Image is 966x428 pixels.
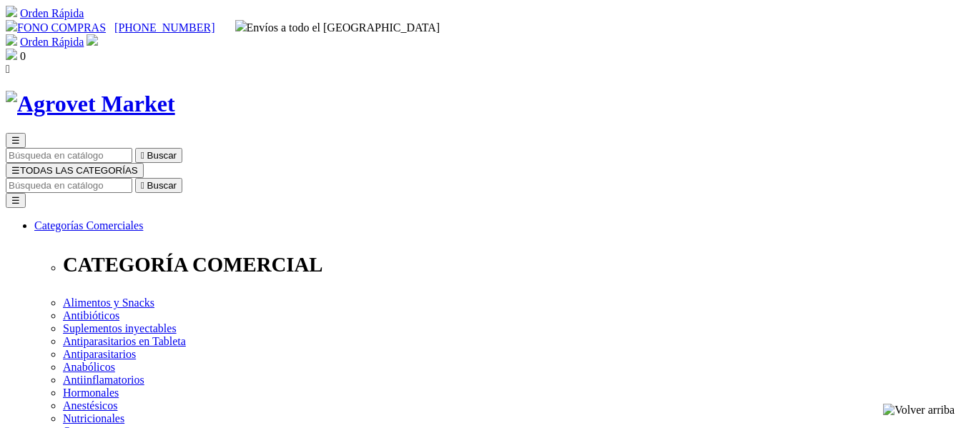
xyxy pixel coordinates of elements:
a: Anabólicos [63,361,115,373]
span: 0 [20,50,26,62]
a: Antiinflamatorios [63,374,144,386]
img: Agrovet Market [6,91,175,117]
i:  [6,63,10,75]
a: Orden Rápida [20,36,84,48]
img: phone.svg [6,20,17,31]
i:  [141,150,144,161]
i:  [141,180,144,191]
a: Orden Rápida [20,7,84,19]
img: Volver arriba [883,404,955,417]
span: Buscar [147,150,177,161]
span: ☰ [11,165,20,176]
a: Alimentos y Snacks [63,297,154,309]
a: FONO COMPRAS [6,21,106,34]
span: Buscar [147,180,177,191]
span: ☰ [11,135,20,146]
a: Antibióticos [63,309,119,322]
img: shopping-cart.svg [6,6,17,17]
a: Anestésicos [63,399,117,412]
img: delivery-truck.svg [235,20,247,31]
input: Buscar [6,148,132,163]
a: Hormonales [63,387,119,399]
a: Nutricionales [63,412,124,424]
a: Categorías Comerciales [34,219,143,232]
a: Acceda a su cuenta de cliente [87,36,98,48]
img: shopping-bag.svg [6,49,17,60]
button: ☰TODAS LAS CATEGORÍAS [6,163,144,178]
img: user.svg [87,34,98,46]
span: Envíos a todo el [GEOGRAPHIC_DATA] [235,21,440,34]
a: Suplementos inyectables [63,322,177,334]
button:  Buscar [135,148,182,163]
button:  Buscar [135,178,182,193]
a: [PHONE_NUMBER] [114,21,215,34]
p: CATEGORÍA COMERCIAL [63,253,960,277]
a: Antiparasitarios [63,348,136,360]
img: shopping-cart.svg [6,34,17,46]
a: Antiparasitarios en Tableta [63,335,186,347]
button: ☰ [6,193,26,208]
button: ☰ [6,133,26,148]
input: Buscar [6,178,132,193]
